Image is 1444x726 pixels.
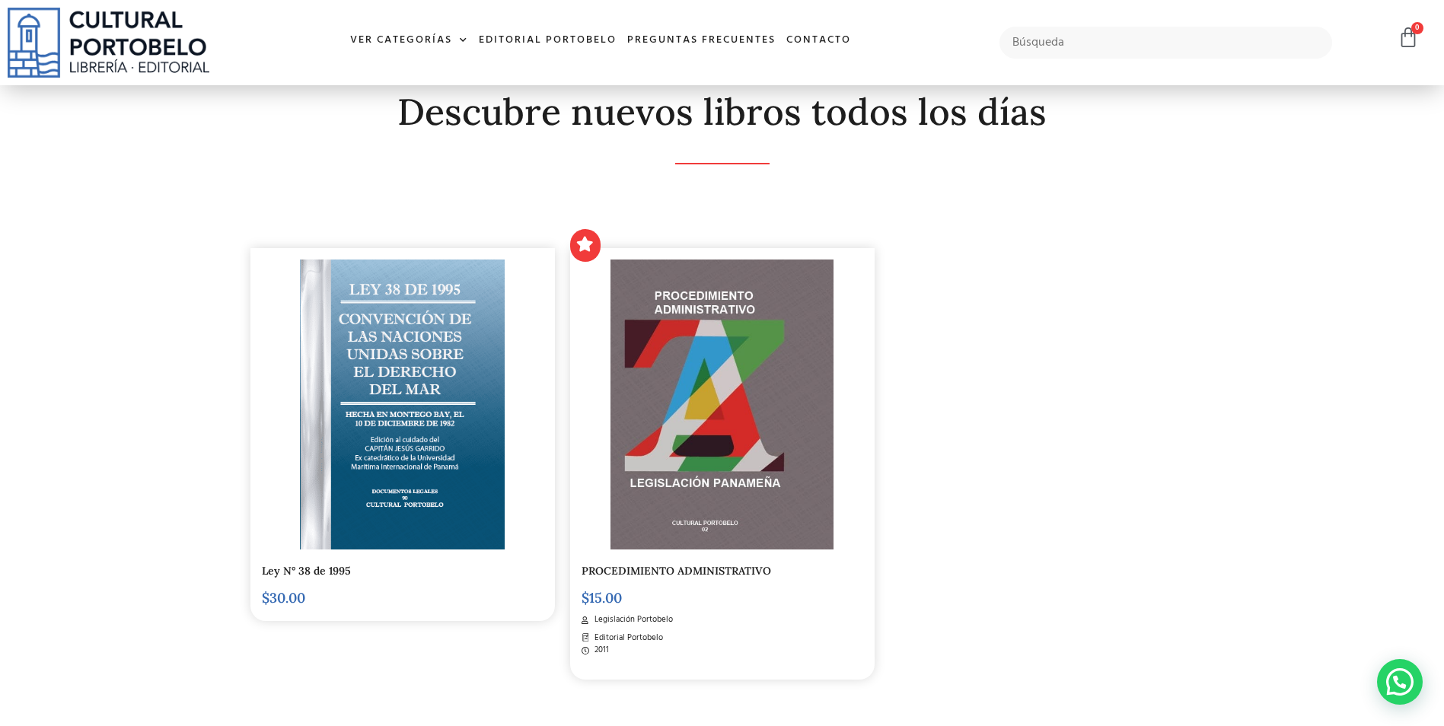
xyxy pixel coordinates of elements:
a: Ver Categorías [345,24,473,57]
a: 0 [1398,27,1419,49]
h2: Descubre nuevos libros todos los días [250,92,1194,132]
span: Editorial Portobelo [591,632,663,645]
input: Búsqueda [999,27,1332,59]
a: Preguntas frecuentes [622,24,781,57]
a: PROCEDIMIENTO ADMINISTRATIVO [582,564,771,578]
span: $ [582,589,589,607]
span: $ [262,589,269,607]
bdi: 15.00 [582,589,622,607]
a: Contacto [781,24,856,57]
img: LP02-2.jpg [610,260,833,550]
img: DL-090- CONVEMAR [300,260,505,550]
bdi: 30.00 [262,589,305,607]
span: 2011 [591,644,609,657]
a: Ley N° 38 de 1995 [262,564,351,578]
a: Editorial Portobelo [473,24,622,57]
div: WhatsApp contact [1377,659,1423,705]
span: Legislación Portobelo [591,613,673,626]
span: 0 [1411,22,1423,34]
